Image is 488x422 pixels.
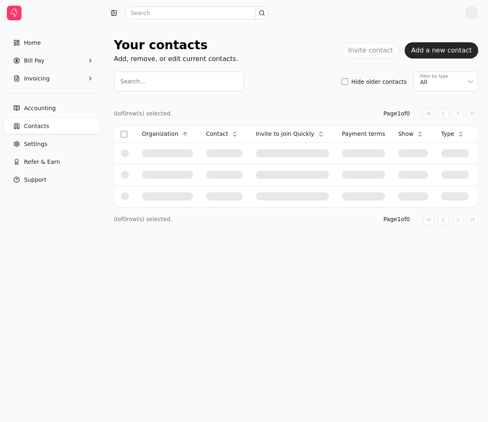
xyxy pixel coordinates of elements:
button: Select all [121,131,127,137]
button: Add a new contact [405,42,478,59]
button: Refer & Earn [3,154,100,170]
button: Support [3,172,100,188]
a: Accounting [3,100,100,116]
span: Home [24,39,41,47]
button: Show [398,128,428,141]
div: Page 1 of 0 [383,109,410,118]
button: Invoicing [3,70,100,87]
label: Hide older contacts [351,79,407,85]
div: 0 of 0 row(s) selected. [114,109,172,118]
span: Support [24,176,46,184]
a: Settings [3,136,100,152]
button: Bill Pay [3,52,100,69]
span: Contacts [24,122,49,131]
span: Invite to join Quickly [256,130,314,138]
button: Type [441,128,469,141]
span: Refer & Earn [24,158,60,166]
span: Accounting [24,104,56,113]
input: Search [125,7,268,20]
span: Invoicing [24,74,50,83]
div: Payment terms [342,130,385,138]
div: Filter by type [420,73,448,80]
div: Add, remove, or edit current contacts. [114,54,238,64]
button: Organization [142,128,193,141]
span: Settings [24,140,47,148]
span: Type [441,130,454,138]
span: Contact [206,130,228,138]
a: Contacts [3,118,100,134]
label: Search... [120,77,145,86]
div: Page 1 of 0 [383,215,410,224]
span: Show [398,130,414,138]
button: Contact [206,128,243,141]
span: Organization [142,130,179,138]
div: Your contacts [114,36,238,54]
span: Bill Pay [24,57,44,65]
a: Home [3,35,100,51]
button: Invite to join Quickly [256,128,329,141]
div: 0 of 0 row(s) selected. [114,215,172,224]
